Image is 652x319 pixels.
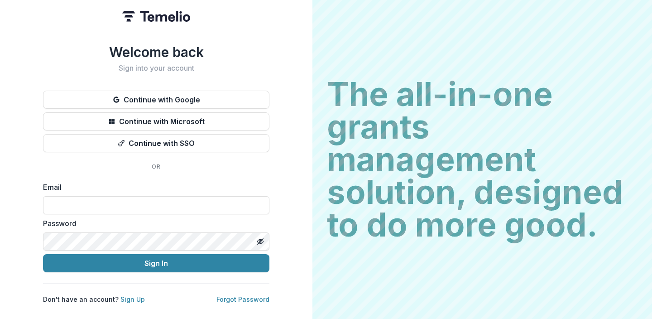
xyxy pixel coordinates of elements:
button: Continue with Google [43,91,269,109]
a: Forgot Password [216,295,269,303]
button: Sign In [43,254,269,272]
label: Password [43,218,264,229]
a: Sign Up [120,295,145,303]
label: Email [43,182,264,193]
button: Toggle password visibility [253,234,268,249]
h1: Welcome back [43,44,269,60]
button: Continue with Microsoft [43,112,269,130]
h2: Sign into your account [43,64,269,72]
img: Temelio [122,11,190,22]
p: Don't have an account? [43,295,145,304]
button: Continue with SSO [43,134,269,152]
